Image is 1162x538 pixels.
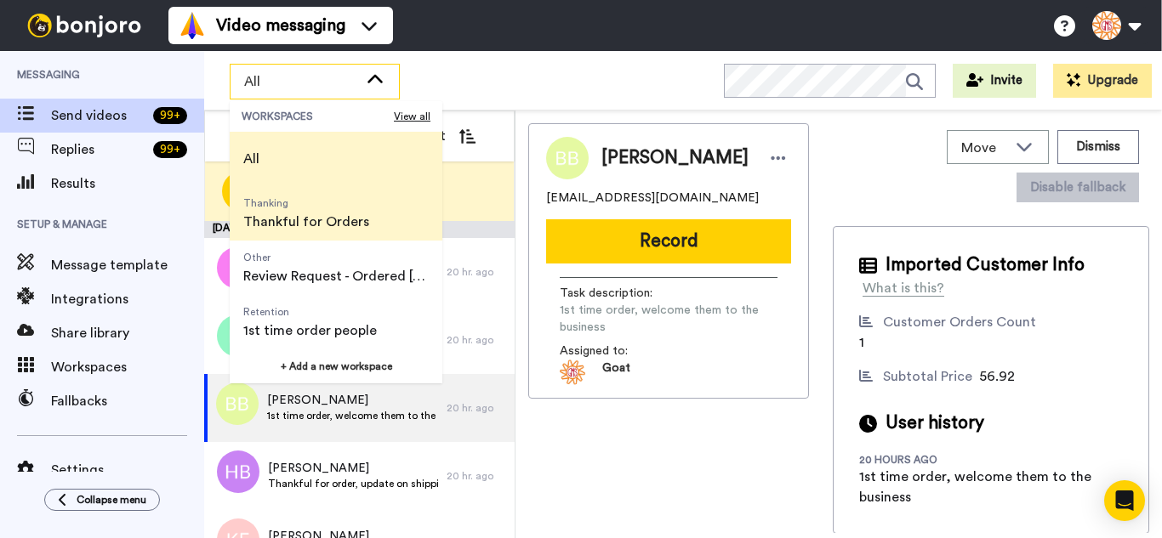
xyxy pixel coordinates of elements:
[859,467,1123,507] div: 1st time order, welcome them to the business
[44,489,160,511] button: Collapse menu
[886,411,984,436] span: User history
[560,343,679,360] span: Assigned to:
[230,349,442,383] button: + Add a new workspace
[20,14,148,37] img: bj-logo-header-white.svg
[394,110,430,123] span: View all
[51,255,204,275] span: Message template
[447,401,506,415] div: 20 hr. ago
[179,12,206,39] img: vm-color.svg
[51,289,204,309] span: Integrations
[243,320,377,341] span: 1st time order people
[863,278,944,298] div: What is this?
[51,105,146,126] span: Send videos
[560,285,679,302] span: Task description :
[447,265,506,279] div: 20 hr. ago
[243,149,259,169] span: All
[1104,480,1145,521] div: Open Intercom Messenger
[51,323,204,343] span: Share library
[546,219,791,263] button: Record
[51,357,204,377] span: Workspaces
[216,382,259,425] img: bb.png
[217,246,259,289] img: si.png
[243,196,369,210] span: Thanking
[268,477,438,490] span: Thankful for order, update on shipping.
[51,391,204,411] span: Fallbacks
[602,360,630,385] span: Goat
[77,493,146,507] span: Collapse menu
[601,145,749,171] span: [PERSON_NAME]
[447,333,506,347] div: 20 hr. ago
[953,64,1036,98] button: Invite
[216,14,345,37] span: Video messaging
[267,409,438,422] span: 1st time order, welcome them to the business
[546,137,589,179] img: Image of Brenda Borntreger
[243,305,377,319] span: Retention
[979,370,1015,383] span: 56.92
[243,251,429,264] span: Other
[267,392,438,409] span: [PERSON_NAME]
[447,469,506,483] div: 20 hr. ago
[546,190,759,207] span: [EMAIL_ADDRESS][DOMAIN_NAME]
[1017,173,1139,202] button: Disable fallback
[268,460,438,477] span: [PERSON_NAME]
[961,138,1007,158] span: Move
[886,252,1085,278] span: Imported Customer Info
[859,453,970,467] div: 20 hours ago
[883,366,972,387] div: Subtotal Price
[560,360,585,385] img: 5d2957c9-16f3-4727-b4cc-986dc77f13ee-1569252105.jpg
[204,221,515,238] div: [DATE]
[883,312,1036,332] div: Customer Orders Count
[244,71,358,92] span: All
[217,450,259,493] img: hb.png
[51,460,204,480] span: Settings
[243,266,429,286] span: Review Request - Ordered [DATE]
[243,212,369,232] span: Thankful for Orders
[859,336,864,349] span: 1
[51,139,146,160] span: Replies
[153,141,187,158] div: 99 +
[560,302,778,336] span: 1st time order, welcome them to the business
[1057,130,1139,164] button: Dismiss
[153,107,187,124] div: 99 +
[217,314,259,357] img: rj.png
[1053,64,1152,98] button: Upgrade
[242,110,394,123] span: WORKSPACES
[51,173,204,194] span: Results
